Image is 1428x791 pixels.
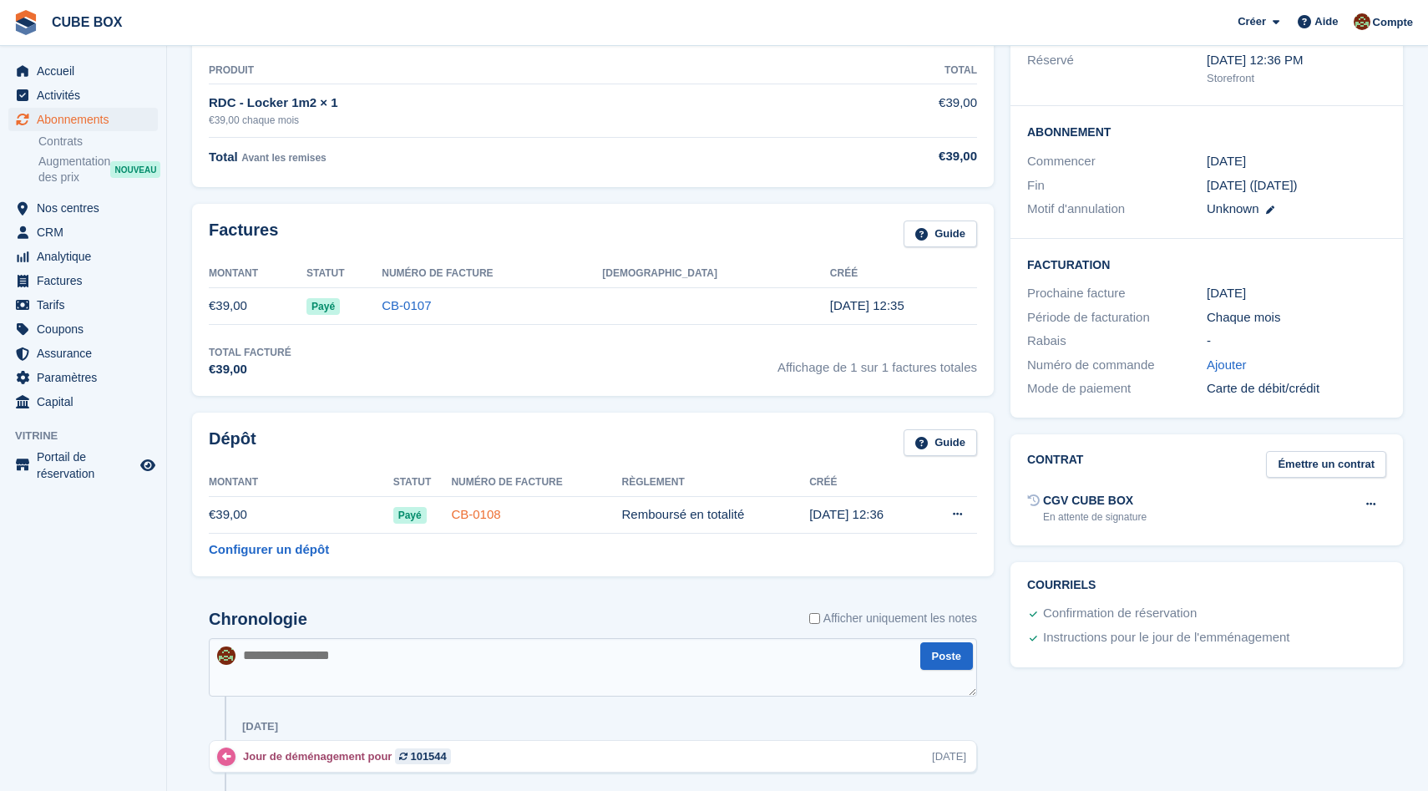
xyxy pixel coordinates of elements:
[1207,284,1386,303] div: [DATE]
[1043,492,1147,510] div: CGV CUBE BOX
[209,345,291,360] div: Total facturé
[37,196,137,220] span: Nos centres
[209,150,238,164] span: Total
[801,58,977,84] th: Total
[809,507,884,521] time: 2025-08-14 10:36:42 UTC
[1027,152,1207,171] div: Commencer
[8,59,158,83] a: menu
[904,221,977,248] a: Guide
[209,540,329,560] a: Configurer un dépôt
[809,610,977,627] label: Afficher uniquement les notes
[809,469,923,496] th: Créé
[243,748,459,764] div: Jour de déménagement pour
[306,261,382,287] th: Statut
[8,317,158,341] a: menu
[1207,356,1247,375] a: Ajouter
[8,269,158,292] a: menu
[1207,152,1246,171] time: 2025-08-13 23:00:00 UTC
[1354,13,1370,30] img: alex soubira
[1207,178,1298,192] span: [DATE] ([DATE])
[1027,256,1386,272] h2: Facturation
[8,108,158,131] a: menu
[1207,51,1386,70] div: [DATE] 12:36 PM
[242,720,278,733] div: [DATE]
[8,221,158,244] a: menu
[1043,604,1197,624] div: Confirmation de réservation
[382,298,431,312] a: CB-0107
[801,84,977,137] td: €39,00
[38,153,158,186] a: Augmentation des prix NOUVEAU
[38,154,110,185] span: Augmentation des prix
[8,84,158,107] a: menu
[395,748,450,764] a: 101544
[37,269,137,292] span: Factures
[1027,176,1207,195] div: Fin
[37,293,137,317] span: Tarifs
[1027,451,1083,479] h2: Contrat
[209,610,307,629] h2: Chronologie
[777,345,977,379] span: Affichage de 1 sur 1 factures totales
[209,360,291,379] div: €39,00
[1043,510,1147,525] div: En attente de signature
[8,196,158,220] a: menu
[37,59,137,83] span: Accueil
[37,342,137,365] span: Assurance
[8,245,158,268] a: menu
[1207,70,1386,87] div: Storefront
[209,429,256,457] h2: Dépôt
[37,108,137,131] span: Abonnements
[410,748,446,764] div: 101544
[393,469,452,496] th: Statut
[622,496,810,534] td: Remboursé en totalité
[45,8,129,36] a: CUBE BOX
[451,507,500,521] a: CB-0108
[1027,284,1207,303] div: Prochaine facture
[37,449,137,482] span: Portail de réservation
[1027,356,1207,375] div: Numéro de commande
[241,152,327,164] span: Avant les remises
[1027,308,1207,327] div: Période de facturation
[932,748,966,764] div: [DATE]
[8,342,158,365] a: menu
[1027,379,1207,398] div: Mode de paiement
[37,84,137,107] span: Activités
[37,221,137,244] span: CRM
[830,261,977,287] th: Créé
[209,261,306,287] th: Montant
[8,293,158,317] a: menu
[209,469,393,496] th: Montant
[1207,332,1386,351] div: -
[1027,332,1207,351] div: Rabais
[13,10,38,35] img: stora-icon-8386f47178a22dfd0bd8f6a31ec36ba5ce8667c1dd55bd0f319d3a0aa187defe.svg
[209,496,393,534] td: €39,00
[209,58,801,84] th: Produit
[217,646,235,665] img: alex soubira
[1207,308,1386,327] div: Chaque mois
[209,113,801,128] div: €39,00 chaque mois
[138,455,158,475] a: Boutique d'aperçu
[1238,13,1266,30] span: Créer
[37,317,137,341] span: Coupons
[1207,201,1259,215] span: Unknown
[809,610,820,627] input: Afficher uniquement les notes
[110,161,160,178] div: NOUVEAU
[1373,14,1413,31] span: Compte
[393,507,427,524] span: Payé
[1027,200,1207,219] div: Motif d'annulation
[602,261,829,287] th: [DEMOGRAPHIC_DATA]
[38,134,158,150] a: Contrats
[801,147,977,166] div: €39,00
[622,469,810,496] th: Règlement
[306,298,340,315] span: Payé
[904,429,977,457] a: Guide
[1027,579,1386,592] h2: Courriels
[209,287,306,325] td: €39,00
[37,390,137,413] span: Capital
[382,261,602,287] th: Numéro de facture
[37,366,137,389] span: Paramètres
[209,221,278,248] h2: Factures
[15,428,166,444] span: Vitrine
[830,298,904,312] time: 2025-08-14 10:35:57 UTC
[1207,379,1386,398] div: Carte de débit/crédit
[451,469,621,496] th: Numéro de facture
